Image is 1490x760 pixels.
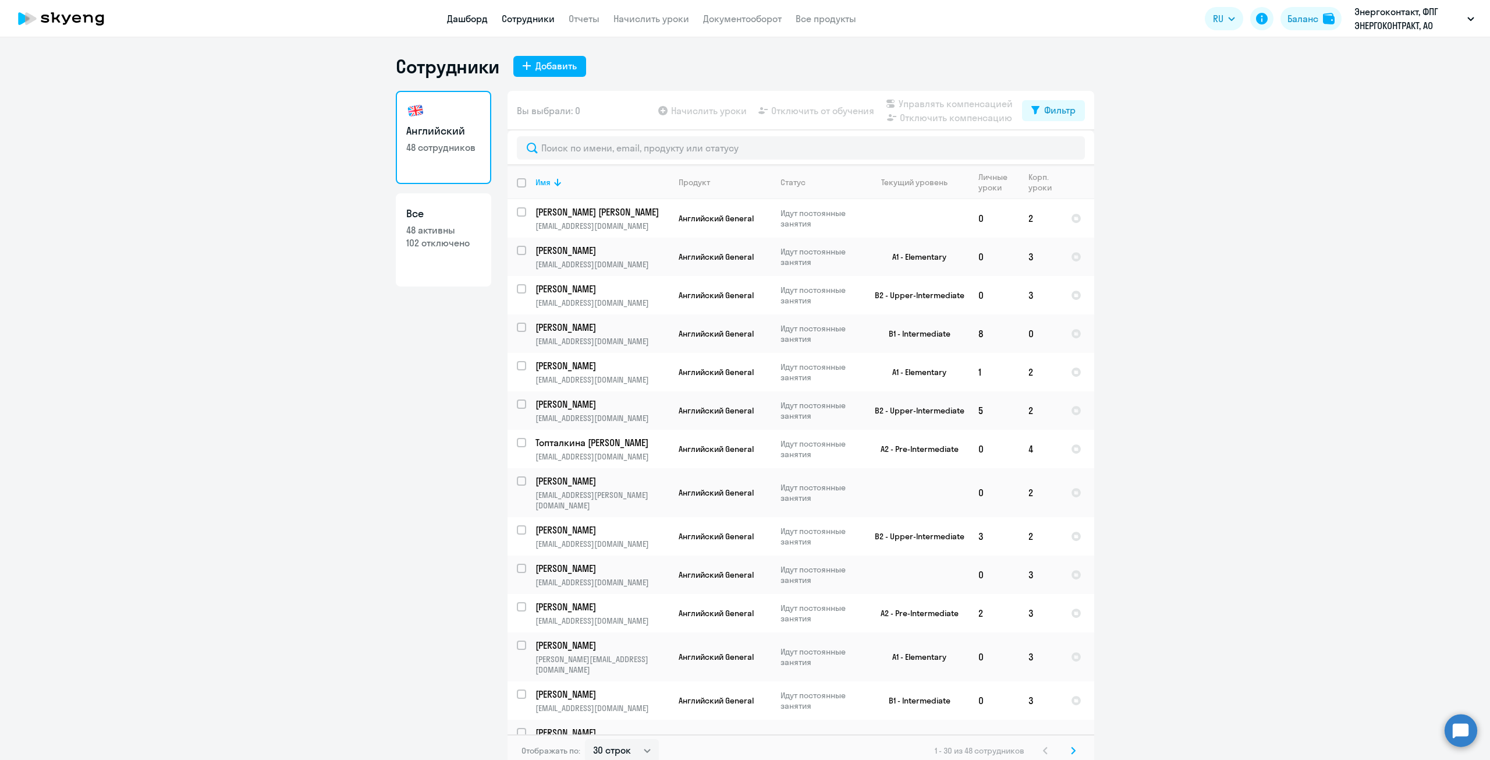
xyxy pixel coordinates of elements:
td: 3 [1019,681,1062,720]
p: Идут постоянные занятия [781,400,860,421]
p: Идут постоянные занятия [781,439,860,459]
a: [PERSON_NAME] [535,726,669,739]
td: 0 [969,468,1019,517]
button: Добавить [513,56,586,77]
button: Балансbalance [1280,7,1342,30]
p: Идут постоянные занятия [781,564,860,585]
p: [EMAIL_ADDRESS][DOMAIN_NAME] [535,616,669,626]
p: [PERSON_NAME] [535,282,667,295]
p: Идут постоянные занятия [781,526,860,547]
span: Английский General [679,328,754,339]
p: Идут постоянные занятия [781,603,860,624]
div: Фильтр [1044,103,1076,117]
span: Английский General [679,444,754,454]
div: Продукт [679,177,771,188]
span: Отображать по: [521,745,580,756]
p: Идут постоянные занятия [781,690,860,711]
p: 102 отключено [406,236,481,249]
td: 4 [1019,430,1062,468]
td: 3 [969,517,1019,556]
a: [PERSON_NAME] [535,562,669,575]
div: Добавить [535,59,577,73]
span: Английский General [679,531,754,542]
p: [EMAIL_ADDRESS][DOMAIN_NAME] [535,336,669,347]
p: [PERSON_NAME] [535,359,667,372]
a: Документооборот [703,13,782,24]
td: 0 [1019,314,1062,353]
a: [PERSON_NAME] [PERSON_NAME] [535,206,669,218]
td: B1 - Intermediate [861,314,969,353]
p: [EMAIL_ADDRESS][DOMAIN_NAME] [535,703,669,713]
a: Топталкина [PERSON_NAME] [535,436,669,449]
h1: Сотрудники [396,55,499,78]
p: [PERSON_NAME] [535,688,667,701]
div: Статус [781,177,806,188]
p: [EMAIL_ADDRESS][DOMAIN_NAME] [535,539,669,549]
div: Имя [535,177,551,188]
span: Вы выбрали: 0 [517,104,580,118]
div: Текущий уровень [881,177,948,188]
p: [PERSON_NAME] [535,639,667,652]
p: [EMAIL_ADDRESS][DOMAIN_NAME] [535,374,669,385]
p: [PERSON_NAME] [535,600,667,613]
a: Все48 активны102 отключено [396,193,491,287]
p: [PERSON_NAME] [535,321,667,334]
p: Энергоконтакт, ФПГ ЭНЕРГОКОНТРАКТ, АО [1354,5,1463,33]
p: [EMAIL_ADDRESS][DOMAIN_NAME] [535,577,669,588]
span: Английский General [679,290,754,301]
p: Топталкина [PERSON_NAME] [535,436,667,449]
p: [EMAIL_ADDRESS][DOMAIN_NAME] [535,298,669,308]
p: [EMAIL_ADDRESS][DOMAIN_NAME] [535,451,669,462]
td: A1 - Elementary [861,238,969,276]
button: RU [1205,7,1243,30]
a: [PERSON_NAME] [535,600,669,613]
span: Английский General [679,405,754,416]
div: Текущий уровень [870,177,968,188]
p: [EMAIL_ADDRESS][DOMAIN_NAME] [535,221,669,231]
a: [PERSON_NAME] [535,398,669,411]
td: B1 - Intermediate [861,681,969,720]
a: [PERSON_NAME] [535,639,669,652]
p: [PERSON_NAME] [535,475,667,487]
td: 2 [1019,468,1062,517]
span: Английский General [679,367,754,377]
p: Идут постоянные занятия [781,646,860,667]
a: Отчеты [569,13,599,24]
a: Английский48 сотрудников [396,91,491,184]
p: [EMAIL_ADDRESS][DOMAIN_NAME] [535,259,669,270]
td: A2 - Pre-Intermediate [861,430,969,468]
span: 1 - 30 из 48 сотрудников [935,745,1024,756]
td: B2 - Upper-Intermediate [861,517,969,556]
a: [PERSON_NAME] [535,359,669,372]
p: [EMAIL_ADDRESS][DOMAIN_NAME] [535,413,669,423]
h3: Все [406,206,481,221]
span: Английский General [679,487,754,498]
td: 0 [969,430,1019,468]
p: [PERSON_NAME] [PERSON_NAME] [535,206,667,218]
a: [PERSON_NAME] [535,524,669,536]
td: 2 [1019,199,1062,238]
span: Английский General [679,570,754,580]
td: 0 [969,632,1019,681]
td: 3 [1019,594,1062,632]
span: RU [1213,12,1223,26]
span: Английский General [679,252,754,262]
a: [PERSON_NAME] [535,244,669,257]
div: Баланс [1287,12,1318,26]
p: Идут постоянные занятия [781,323,860,344]
a: [PERSON_NAME] [535,688,669,701]
a: Начислить уроки [613,13,689,24]
td: 0 [969,199,1019,238]
a: [PERSON_NAME] [535,321,669,334]
p: Идут постоянные занятия [781,482,860,503]
p: [EMAIL_ADDRESS][PERSON_NAME][DOMAIN_NAME] [535,490,669,511]
div: Корп. уроки [1028,172,1053,193]
p: Идут постоянные занятия [781,208,860,229]
div: Личные уроки [978,172,1011,193]
p: Идут постоянные занятия [781,734,860,755]
p: [PERSON_NAME][EMAIL_ADDRESS][DOMAIN_NAME] [535,654,669,675]
p: Идут постоянные занятия [781,362,860,383]
img: english [406,101,425,120]
div: Имя [535,177,669,188]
